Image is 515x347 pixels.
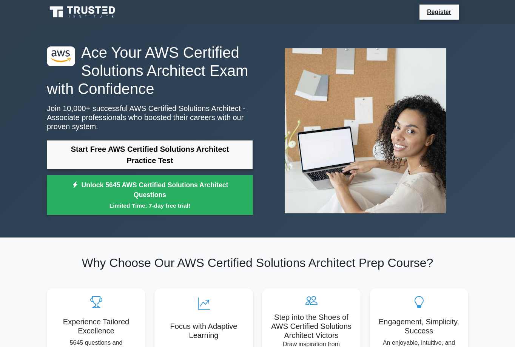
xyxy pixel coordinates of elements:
a: Register [422,7,456,17]
a: Start Free AWS Certified Solutions Architect Practice Test [47,140,253,170]
p: Join 10,000+ successful AWS Certified Solutions Architect - Associate professionals who boosted t... [47,104,253,131]
small: Limited Time: 7-day free trial! [56,201,244,210]
h2: Why Choose Our AWS Certified Solutions Architect Prep Course? [47,256,468,270]
h1: Ace Your AWS Certified Solutions Architect Exam with Confidence [47,43,253,98]
h5: Step into the Shoes of AWS Certified Solutions Architect Victors [268,313,355,340]
a: Unlock 5645 AWS Certified Solutions Architect QuestionsLimited Time: 7-day free trial! [47,175,253,215]
h5: Engagement, Simplicity, Success [376,317,462,335]
h5: Experience Tailored Excellence [53,317,139,335]
h5: Focus with Adaptive Learning [160,322,247,340]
